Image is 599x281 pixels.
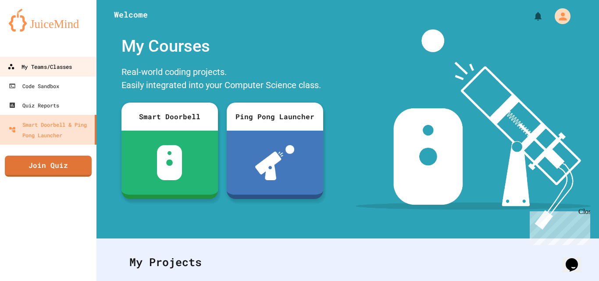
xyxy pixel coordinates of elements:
img: sdb-white.svg [157,145,182,180]
div: Smart Doorbell & Ping Pong Launcher [9,119,91,140]
img: banner-image-my-projects.png [356,29,591,230]
div: Code Sandbox [9,81,59,91]
a: Join Quiz [5,156,92,177]
img: ppl-with-ball.png [255,145,294,180]
div: Real-world coding projects. Easily integrated into your Computer Science class. [117,63,328,96]
div: My Notifications [517,9,546,24]
div: Chat with us now!Close [4,4,61,56]
div: My Account [546,6,573,26]
div: My Teams/Classes [7,61,72,72]
div: My Projects [121,245,575,279]
div: Quiz Reports [9,100,59,110]
div: My Courses [117,29,328,63]
img: logo-orange.svg [9,9,88,32]
div: Smart Doorbell [121,103,218,131]
iframe: chat widget [562,246,590,272]
iframe: chat widget [526,208,590,245]
div: Ping Pong Launcher [227,103,323,131]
